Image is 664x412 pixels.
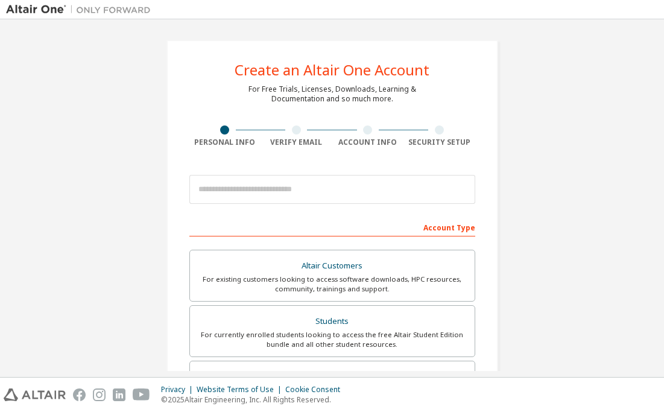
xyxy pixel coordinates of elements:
img: instagram.svg [93,388,106,401]
div: Faculty [197,369,467,385]
div: Personal Info [189,138,261,147]
img: linkedin.svg [113,388,125,401]
img: youtube.svg [133,388,150,401]
div: Account Info [332,138,404,147]
img: altair_logo.svg [4,388,66,401]
div: For Free Trials, Licenses, Downloads, Learning & Documentation and so much more. [248,84,416,104]
p: © 2025 Altair Engineering, Inc. All Rights Reserved. [161,395,347,405]
div: Cookie Consent [285,385,347,395]
div: Account Type [189,217,475,236]
div: Website Terms of Use [197,385,285,395]
div: For currently enrolled students looking to access the free Altair Student Edition bundle and all ... [197,330,467,349]
div: Privacy [161,385,197,395]
div: For existing customers looking to access software downloads, HPC resources, community, trainings ... [197,274,467,294]
div: Students [197,313,467,330]
img: facebook.svg [73,388,86,401]
div: Verify Email [261,138,332,147]
img: Altair One [6,4,157,16]
div: Altair Customers [197,258,467,274]
div: Security Setup [403,138,475,147]
div: Create an Altair One Account [235,63,429,77]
